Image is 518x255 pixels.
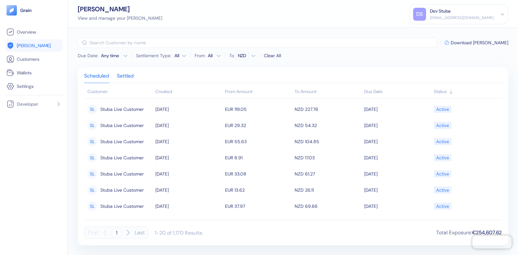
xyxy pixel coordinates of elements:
[17,83,34,90] span: Settings
[436,136,449,147] div: Active
[430,15,494,21] div: [EMAIL_ADDRESS][DOMAIN_NAME]
[293,133,363,150] td: NZD 104.85
[472,236,512,249] iframe: Chatra live chat
[154,101,223,117] td: [DATE]
[223,117,293,133] td: EUR 29.32
[87,137,97,146] div: SL
[88,227,98,239] button: First
[293,101,363,117] td: NZD 227.76
[363,166,432,182] td: [DATE]
[6,69,61,77] a: Wallets
[100,152,144,163] span: Stuba Live Customer
[363,150,432,166] td: [DATE]
[20,8,32,13] img: logo
[87,169,97,179] div: SL
[135,227,145,239] button: Last
[87,104,97,114] div: SL
[436,120,449,131] div: Active
[100,120,144,131] span: Stuba Live Customer
[436,168,449,179] div: Active
[195,53,205,58] label: From
[293,117,363,133] td: NZD 54.32
[87,201,97,211] div: SL
[293,150,363,166] td: NZD 17.03
[100,168,144,179] span: Stuba Live Customer
[293,166,363,182] td: NZD 61.27
[364,88,431,95] div: Sort ascending
[87,185,97,195] div: SL
[223,214,293,230] td: EUR 298.43
[117,74,134,83] div: Settled
[223,133,293,150] td: EUR 55.63
[17,56,39,62] span: Customers
[293,182,363,198] td: NZD 26.11
[436,217,449,228] div: Active
[363,198,432,214] td: [DATE]
[363,101,432,117] td: [DATE]
[293,86,363,99] th: To Amount
[175,50,186,61] button: Settlement Type:
[17,101,38,107] span: Developer
[154,133,223,150] td: [DATE]
[6,82,61,90] a: Settings
[84,74,109,83] div: Scheduled
[223,198,293,214] td: EUR 37.97
[84,86,154,99] th: Customer
[17,42,51,49] span: [PERSON_NAME]
[436,229,502,237] div: Total Exposure :
[17,69,32,76] span: Wallets
[413,8,426,21] div: DS
[363,117,432,133] td: [DATE]
[223,86,293,99] th: From Amount
[229,53,234,58] label: To
[430,8,450,15] div: Dev Stuba
[472,229,502,236] span: €254,607.62
[155,229,202,236] div: 1-20 of 1,170 Results
[87,153,97,163] div: SL
[6,42,61,49] a: [PERSON_NAME]
[101,52,120,59] div: Any time
[363,133,432,150] td: [DATE]
[434,88,499,95] div: Sort ascending
[445,40,508,45] button: Download [PERSON_NAME]
[155,88,222,95] div: Sort ascending
[100,185,144,196] span: Stuba Live Customer
[154,166,223,182] td: [DATE]
[206,50,221,61] button: From
[100,217,144,228] span: Stuba Live Customer
[436,104,449,115] div: Active
[100,201,144,212] span: Stuba Live Customer
[78,52,128,59] button: Due Date:Any time
[451,40,508,45] span: Download [PERSON_NAME]
[6,5,17,16] img: logo-tablet-V2.svg
[89,37,437,48] input: Search Customer by name
[154,150,223,166] td: [DATE]
[223,150,293,166] td: EUR 8.91
[223,182,293,198] td: EUR 13.62
[436,185,449,196] div: Active
[6,28,61,36] a: Overview
[154,198,223,214] td: [DATE]
[78,6,162,12] div: [PERSON_NAME]
[78,52,98,59] span: Due Date :
[136,53,171,58] label: Settlement Type:
[293,198,363,214] td: NZD 69.66
[100,104,144,115] span: Stuba Live Customer
[264,52,281,59] div: Clear All
[154,182,223,198] td: [DATE]
[17,29,36,35] span: Overview
[154,214,223,230] td: [DATE]
[100,136,144,147] span: Stuba Live Customer
[223,166,293,182] td: EUR 33.08
[436,201,449,212] div: Active
[235,50,256,61] button: To
[436,152,449,163] div: Active
[154,117,223,133] td: [DATE]
[363,182,432,198] td: [DATE]
[363,214,432,230] td: [DATE]
[78,15,162,22] div: View and manage your [PERSON_NAME]
[293,214,363,230] td: NZD 566.56
[223,101,293,117] td: EUR 119.05
[6,55,61,63] a: Customers
[87,121,97,130] div: SL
